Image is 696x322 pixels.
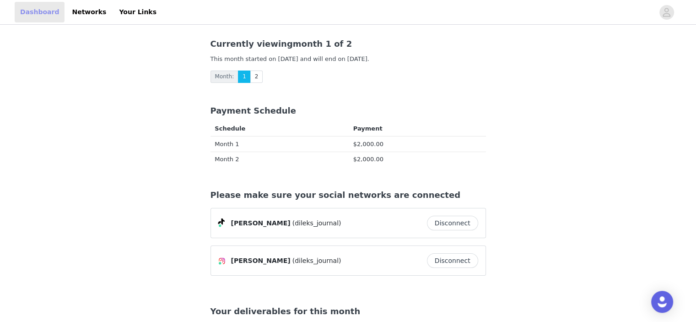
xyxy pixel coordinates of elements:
[238,71,251,83] a: 1
[210,136,349,152] td: Month 1
[231,256,291,266] span: [PERSON_NAME]
[210,55,369,62] span: This month started on [DATE] and will end on [DATE].
[353,156,383,163] span: $2,000.00
[292,218,341,228] span: (dileks_journal)
[349,121,486,136] th: Payment
[210,104,486,117] div: Payment Schedule
[292,256,341,266] span: (dileks_journal)
[210,305,486,317] div: Your deliverables for this month
[651,291,673,313] div: Open Intercom Messenger
[250,71,263,83] a: 2
[231,218,291,228] span: [PERSON_NAME]
[66,2,112,22] a: Networks
[210,189,486,201] div: Please make sure your social networks are connected
[210,152,349,167] td: Month 2
[210,121,349,136] th: Schedule
[353,141,383,147] span: $2,000.00
[210,39,293,49] span: Currently viewing
[210,39,352,49] span: month 1 of 2
[15,2,65,22] a: Dashboard
[427,216,478,230] button: Disconnect
[113,2,162,22] a: Your Links
[662,5,671,20] div: avatar
[427,253,478,268] button: Disconnect
[218,257,226,265] img: Instagram Icon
